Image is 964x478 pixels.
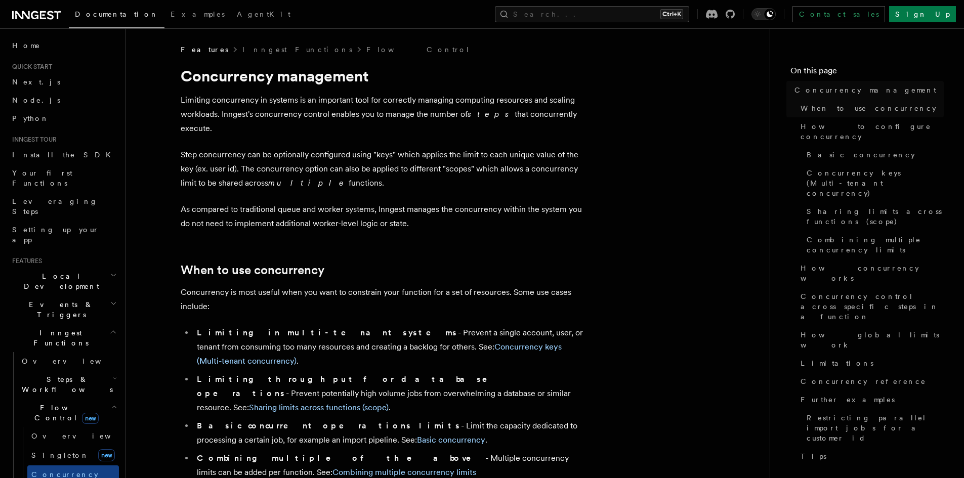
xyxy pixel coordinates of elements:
[8,267,119,295] button: Local Development
[12,114,49,122] span: Python
[8,73,119,91] a: Next.js
[8,299,110,320] span: Events & Triggers
[194,372,585,415] li: - Prevent potentially high volume jobs from overwhelming a database or similar resource. See: .
[807,413,944,443] span: Restricting parallel import jobs for a customer id
[69,3,164,28] a: Documentation
[18,374,113,395] span: Steps & Workflows
[8,36,119,55] a: Home
[194,326,585,368] li: - Prevent a single account, user, or tenant from consuming too many resources and creating a back...
[8,164,119,192] a: Your first Functions
[8,295,119,324] button: Events & Triggers
[197,421,461,430] strong: Basic concurrent operations limits
[8,136,57,144] span: Inngest tour
[12,96,60,104] span: Node.js
[794,85,936,95] span: Concurrency management
[8,91,119,109] a: Node.js
[181,148,585,190] p: Step concurrency can be optionally configured using "keys" which applies the limit to each unique...
[8,324,119,352] button: Inngest Functions
[171,10,225,18] span: Examples
[797,326,944,354] a: How global limits work
[801,263,944,283] span: How concurrency works
[366,45,470,55] a: Flow Control
[8,146,119,164] a: Install the SDK
[231,3,297,27] a: AgentKit
[249,403,389,412] a: Sharing limits across functions (scope)
[8,328,109,348] span: Inngest Functions
[807,206,944,227] span: Sharing limits across functions (scope)
[12,226,99,244] span: Setting up your app
[807,150,915,160] span: Basic concurrency
[82,413,99,424] span: new
[797,287,944,326] a: Concurrency control across specific steps in a function
[12,78,60,86] span: Next.js
[801,451,826,461] span: Tips
[12,169,72,187] span: Your first Functions
[790,65,944,81] h4: On this page
[8,109,119,127] a: Python
[797,447,944,465] a: Tips
[797,390,944,409] a: Further examples
[12,197,98,215] span: Leveraging Steps
[495,6,689,22] button: Search...Ctrl+K
[12,151,117,159] span: Install the SDK
[803,202,944,231] a: Sharing limits across functions (scope)
[8,257,42,265] span: Features
[164,3,231,27] a: Examples
[27,445,119,465] a: Singletonnew
[807,235,944,255] span: Combining multiple concurrency limits
[801,121,944,142] span: How to configure concurrency
[268,178,349,188] em: multiple
[18,370,119,399] button: Steps & Workflows
[181,45,228,55] span: Features
[8,63,52,71] span: Quick start
[181,67,585,85] h1: Concurrency management
[801,395,895,405] span: Further examples
[8,221,119,249] a: Setting up your app
[181,263,324,277] a: When to use concurrency
[797,259,944,287] a: How concurrency works
[797,117,944,146] a: How to configure concurrency
[889,6,956,22] a: Sign Up
[792,6,885,22] a: Contact sales
[468,109,515,119] em: steps
[27,427,119,445] a: Overview
[751,8,776,20] button: Toggle dark mode
[8,271,110,291] span: Local Development
[18,399,119,427] button: Flow Controlnew
[12,40,40,51] span: Home
[197,328,458,337] strong: Limiting in multi-tenant systems
[797,354,944,372] a: Limitations
[181,285,585,314] p: Concurrency is most useful when you want to constrain your function for a set of resources. Some ...
[803,146,944,164] a: Basic concurrency
[803,409,944,447] a: Restricting parallel import jobs for a customer id
[75,10,158,18] span: Documentation
[807,168,944,198] span: Concurrency keys (Multi-tenant concurrency)
[801,291,944,322] span: Concurrency control across specific steps in a function
[803,164,944,202] a: Concurrency keys (Multi-tenant concurrency)
[237,10,290,18] span: AgentKit
[18,403,111,423] span: Flow Control
[790,81,944,99] a: Concurrency management
[417,435,485,445] a: Basic concurrency
[31,432,136,440] span: Overview
[181,202,585,231] p: As compared to traditional queue and worker systems, Inngest manages the concurrency within the s...
[332,467,476,477] a: Combining multiple concurrency limits
[660,9,683,19] kbd: Ctrl+K
[801,330,944,350] span: How global limits work
[181,93,585,136] p: Limiting concurrency in systems is an important tool for correctly managing computing resources a...
[18,352,119,370] a: Overview
[797,99,944,117] a: When to use concurrency
[197,374,501,398] strong: Limiting throughput for database operations
[803,231,944,259] a: Combining multiple concurrency limits
[197,453,485,463] strong: Combining multiple of the above
[98,449,115,461] span: new
[801,103,936,113] span: When to use concurrency
[801,376,926,386] span: Concurrency reference
[242,45,352,55] a: Inngest Functions
[22,357,126,365] span: Overview
[797,372,944,390] a: Concurrency reference
[31,451,89,459] span: Singleton
[194,419,585,447] li: - Limit the capacity dedicated to processing a certain job, for example an import pipeline. See: .
[8,192,119,221] a: Leveraging Steps
[801,358,873,368] span: Limitations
